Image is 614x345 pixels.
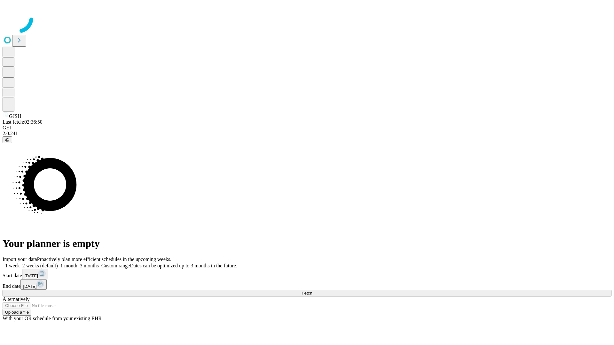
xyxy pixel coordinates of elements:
[3,309,31,316] button: Upload a file
[3,290,611,296] button: Fetch
[3,257,37,262] span: Import your data
[22,269,48,279] button: [DATE]
[101,263,130,268] span: Custom range
[60,263,77,268] span: 1 month
[25,273,38,278] span: [DATE]
[3,125,611,131] div: GEI
[130,263,237,268] span: Dates can be optimized up to 3 months in the future.
[37,257,171,262] span: Proactively plan more efficient schedules in the upcoming weeks.
[20,279,47,290] button: [DATE]
[23,284,36,289] span: [DATE]
[3,279,611,290] div: End date
[5,137,10,142] span: @
[3,269,611,279] div: Start date
[3,296,29,302] span: Alternatively
[3,136,12,143] button: @
[3,316,102,321] span: With your OR schedule from your existing EHR
[5,263,20,268] span: 1 week
[3,119,43,125] span: Last fetch: 02:36:50
[9,113,21,119] span: GJSH
[80,263,99,268] span: 3 months
[3,131,611,136] div: 2.0.241
[302,291,312,295] span: Fetch
[3,238,611,249] h1: Your planner is empty
[22,263,58,268] span: 2 weeks (default)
